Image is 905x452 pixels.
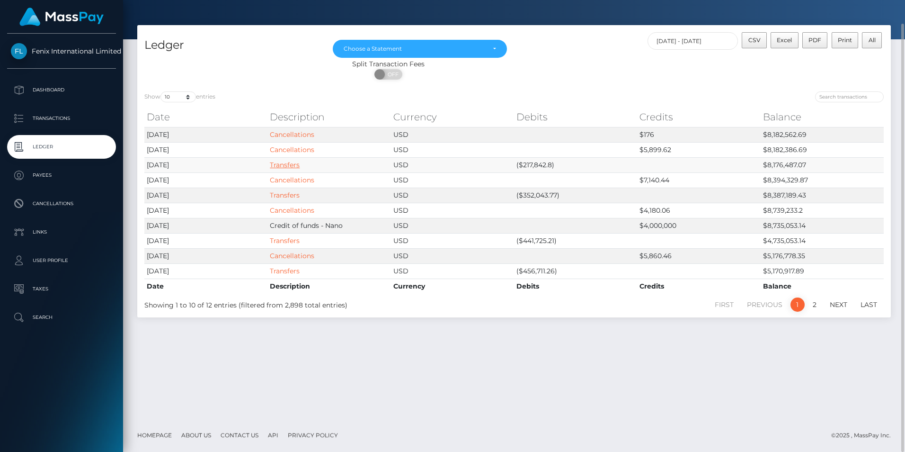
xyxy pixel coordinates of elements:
[270,145,314,154] a: Cancellations
[802,32,828,48] button: PDF
[391,203,514,218] td: USD
[144,297,444,310] div: Showing 1 to 10 of 12 entries (filtered from 2,898 total entries)
[637,108,760,127] th: Credits
[270,252,314,260] a: Cancellations
[267,108,390,127] th: Description
[11,197,112,211] p: Cancellations
[11,140,112,154] p: Ledger
[144,37,319,54] h4: Ledger
[144,203,267,218] td: [DATE]
[7,220,116,244] a: Links
[7,107,116,130] a: Transactions
[391,188,514,203] td: USD
[761,142,884,157] td: $8,182,386.69
[344,45,485,53] div: Choose a Statement
[144,172,267,188] td: [DATE]
[270,176,314,184] a: Cancellations
[761,279,884,294] th: Balance
[7,192,116,216] a: Cancellations
[144,279,267,294] th: Date
[270,161,300,169] a: Transfers
[761,263,884,279] td: $5,170,917.89
[761,248,884,263] td: $5,176,778.35
[391,233,514,248] td: USD
[144,218,267,233] td: [DATE]
[11,225,112,239] p: Links
[742,32,767,48] button: CSV
[11,43,27,59] img: Fenix International Limited
[790,298,805,312] a: 1
[11,111,112,126] p: Transactions
[771,32,799,48] button: Excel
[270,236,300,245] a: Transfers
[11,282,112,296] p: Taxes
[144,233,267,248] td: [DATE]
[748,36,761,44] span: CSV
[391,157,514,172] td: USD
[869,36,876,44] span: All
[838,36,852,44] span: Print
[648,32,738,50] input: Date filter
[637,279,760,294] th: Credits
[19,8,104,26] img: MassPay Logo
[637,203,760,218] td: $4,180.06
[217,428,262,443] a: Contact Us
[391,142,514,157] td: USD
[284,428,342,443] a: Privacy Policy
[514,157,637,172] td: ($217,842.8)
[514,263,637,279] td: ($456,711.26)
[144,91,215,102] label: Show entries
[144,127,267,142] td: [DATE]
[761,233,884,248] td: $4,735,053.14
[637,248,760,263] td: $5,860.46
[391,279,514,294] th: Currency
[391,218,514,233] td: USD
[391,248,514,263] td: USD
[7,306,116,329] a: Search
[160,91,196,102] select: Showentries
[144,188,267,203] td: [DATE]
[777,36,792,44] span: Excel
[7,163,116,187] a: Payees
[761,218,884,233] td: $8,735,053.14
[7,249,116,272] a: User Profile
[391,263,514,279] td: USD
[7,78,116,102] a: Dashboard
[11,168,112,182] p: Payees
[808,36,821,44] span: PDF
[133,428,176,443] a: Homepage
[637,142,760,157] td: $5,899.62
[514,279,637,294] th: Debits
[144,142,267,157] td: [DATE]
[7,47,116,55] span: Fenix International Limited
[11,253,112,268] p: User Profile
[380,69,403,80] span: OFF
[761,157,884,172] td: $8,176,487.07
[637,218,760,233] td: $4,000,000
[855,298,882,312] a: Last
[514,108,637,127] th: Debits
[144,108,267,127] th: Date
[514,188,637,203] td: ($352,043.77)
[391,172,514,188] td: USD
[391,108,514,127] th: Currency
[761,203,884,218] td: $8,739,233.2
[862,32,882,48] button: All
[637,127,760,142] td: $176
[761,188,884,203] td: $8,387,189.43
[270,130,314,139] a: Cancellations
[137,59,639,69] div: Split Transaction Fees
[267,218,390,233] td: Credit of funds - Nano
[264,428,282,443] a: API
[825,298,852,312] a: Next
[815,91,884,102] input: Search transactions
[144,157,267,172] td: [DATE]
[832,32,859,48] button: Print
[7,135,116,159] a: Ledger
[333,40,507,58] button: Choose a Statement
[144,248,267,263] td: [DATE]
[270,267,300,275] a: Transfers
[391,127,514,142] td: USD
[807,298,822,312] a: 2
[761,172,884,188] td: $8,394,329.87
